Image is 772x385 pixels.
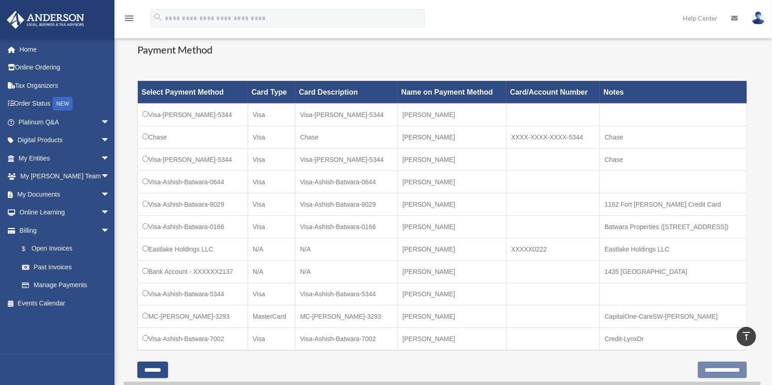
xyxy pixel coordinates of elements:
[138,260,248,283] td: Bank Account - XXXXXX2137
[295,327,398,350] td: Visa-Ashish-Batwara-7002
[6,95,124,113] a: Order StatusNEW
[4,11,87,29] img: Anderson Advisors Platinum Portal
[295,126,398,148] td: Chase
[737,327,756,346] a: vertical_align_top
[397,126,506,148] td: [PERSON_NAME]
[506,126,600,148] td: XXXX-XXXX-XXXX-5344
[248,193,295,215] td: Visa
[295,148,398,171] td: Visa-[PERSON_NAME]-5344
[248,283,295,305] td: Visa
[6,76,124,95] a: Tax Organizers
[6,40,124,59] a: Home
[397,171,506,193] td: [PERSON_NAME]
[124,13,135,24] i: menu
[101,185,119,204] span: arrow_drop_down
[295,81,398,103] th: Card Description
[6,221,119,240] a: Billingarrow_drop_down
[27,243,32,255] span: $
[138,283,248,305] td: Visa-Ashish-Batwara-5344
[6,113,124,131] a: Platinum Q&Aarrow_drop_down
[506,81,600,103] th: Card/Account Number
[6,294,124,312] a: Events Calendar
[751,11,765,25] img: User Pic
[295,215,398,238] td: Visa-Ashish-Batwara-0166
[600,327,747,350] td: Credit-LynxDr
[101,113,119,132] span: arrow_drop_down
[138,327,248,350] td: Visa-Ashish-Batwara-7002
[138,193,248,215] td: Visa-Ashish-Batwara-8029
[248,327,295,350] td: Visa
[600,126,747,148] td: Chase
[295,283,398,305] td: Visa-Ashish-Batwara-5344
[248,103,295,126] td: Visa
[600,238,747,260] td: Eastlake Holdings LLC
[101,149,119,168] span: arrow_drop_down
[101,167,119,186] span: arrow_drop_down
[6,185,124,203] a: My Documentsarrow_drop_down
[397,148,506,171] td: [PERSON_NAME]
[295,193,398,215] td: Visa-Ashish-Batwara-8029
[397,81,506,103] th: Name on Payment Method
[248,171,295,193] td: Visa
[138,305,248,327] td: MC-[PERSON_NAME]-3293
[138,215,248,238] td: Visa-Ashish-Batwara-0166
[295,103,398,126] td: Visa-[PERSON_NAME]-5344
[137,43,747,57] h3: Payment Method
[397,215,506,238] td: [PERSON_NAME]
[397,238,506,260] td: [PERSON_NAME]
[295,171,398,193] td: Visa-Ashish-Batwara-0644
[138,81,248,103] th: Select Payment Method
[13,240,114,258] a: $Open Invoices
[6,149,124,167] a: My Entitiesarrow_drop_down
[248,305,295,327] td: MasterCard
[53,97,73,111] div: NEW
[397,103,506,126] td: [PERSON_NAME]
[741,331,752,342] i: vertical_align_top
[153,12,163,22] i: search
[138,148,248,171] td: Visa-[PERSON_NAME]-5344
[248,238,295,260] td: N/A
[248,148,295,171] td: Visa
[600,260,747,283] td: 1435 [GEOGRAPHIC_DATA]
[138,171,248,193] td: Visa-Ashish-Batwara-0644
[6,59,124,77] a: Online Ordering
[397,283,506,305] td: [PERSON_NAME]
[506,238,600,260] td: XXXXX0222
[600,148,747,171] td: Chase
[600,215,747,238] td: Batwara Properties ([STREET_ADDRESS])
[101,131,119,150] span: arrow_drop_down
[13,258,119,276] a: Past Invoices
[248,126,295,148] td: Visa
[248,260,295,283] td: N/A
[248,81,295,103] th: Card Type
[397,327,506,350] td: [PERSON_NAME]
[138,103,248,126] td: Visa-[PERSON_NAME]-5344
[397,193,506,215] td: [PERSON_NAME]
[397,260,506,283] td: [PERSON_NAME]
[600,305,747,327] td: CapitalOne-CareSW-[PERSON_NAME]
[295,305,398,327] td: MC-[PERSON_NAME]-3293
[101,203,119,222] span: arrow_drop_down
[295,260,398,283] td: N/A
[124,16,135,24] a: menu
[6,167,124,186] a: My [PERSON_NAME] Teamarrow_drop_down
[138,238,248,260] td: Eastlake Holdings LLC
[6,131,124,150] a: Digital Productsarrow_drop_down
[6,203,124,222] a: Online Learningarrow_drop_down
[13,276,119,294] a: Manage Payments
[600,193,747,215] td: 1162 Fort [PERSON_NAME] Credit Card
[600,81,747,103] th: Notes
[248,215,295,238] td: Visa
[138,126,248,148] td: Chase
[101,221,119,240] span: arrow_drop_down
[397,305,506,327] td: [PERSON_NAME]
[295,238,398,260] td: N/A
